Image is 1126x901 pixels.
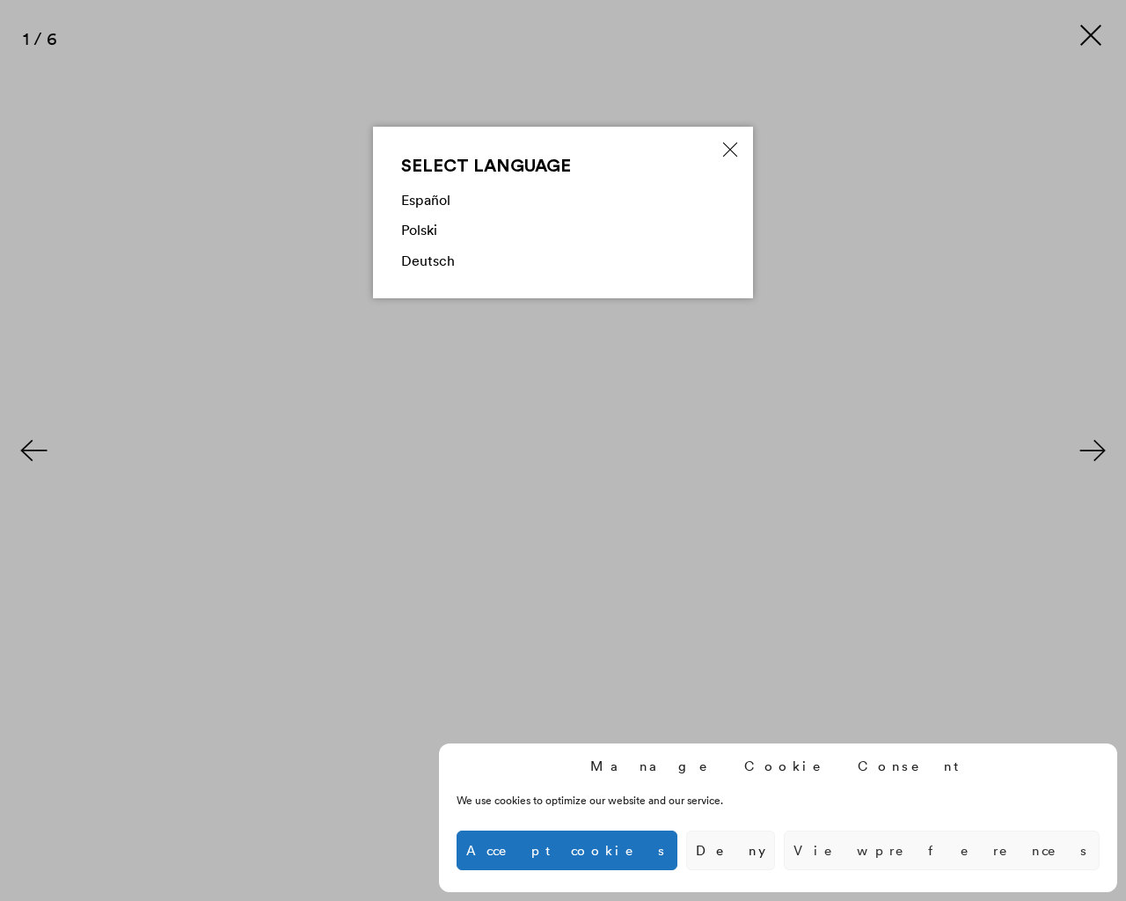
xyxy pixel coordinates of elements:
[457,793,838,809] div: We use cookies to optimize our website and our service.
[401,221,437,238] a: Polski
[590,757,967,775] div: Manage Cookie Consent
[784,831,1100,870] button: View preferences
[401,155,725,176] div: Select language
[401,252,455,269] a: Deutsch
[401,191,450,209] a: Español
[686,831,775,870] button: Deny
[457,831,677,870] button: Accept cookies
